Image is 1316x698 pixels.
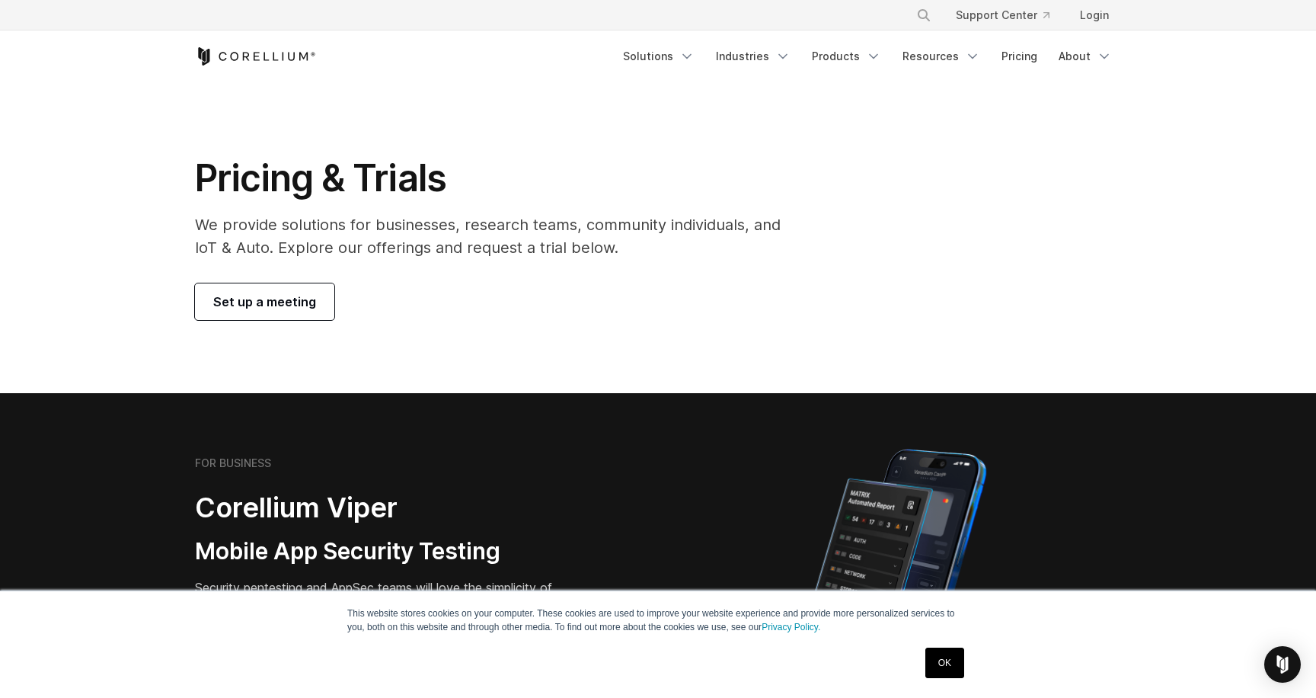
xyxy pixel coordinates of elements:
[614,43,1121,70] div: Navigation Menu
[1068,2,1121,29] a: Login
[195,491,585,525] h2: Corellium Viper
[762,622,820,632] a: Privacy Policy.
[614,43,704,70] a: Solutions
[347,607,969,634] p: This website stores cookies on your computer. These cookies are used to improve your website expe...
[195,456,271,470] h6: FOR BUSINESS
[1264,646,1301,683] div: Open Intercom Messenger
[803,43,890,70] a: Products
[195,213,802,259] p: We provide solutions for businesses, research teams, community individuals, and IoT & Auto. Explo...
[195,537,585,566] h3: Mobile App Security Testing
[195,47,316,66] a: Corellium Home
[1049,43,1121,70] a: About
[898,2,1121,29] div: Navigation Menu
[707,43,800,70] a: Industries
[910,2,937,29] button: Search
[992,43,1046,70] a: Pricing
[893,43,989,70] a: Resources
[944,2,1062,29] a: Support Center
[925,648,964,678] a: OK
[195,283,334,320] a: Set up a meeting
[195,578,585,633] p: Security pentesting and AppSec teams will love the simplicity of automated report generation comb...
[195,155,802,201] h1: Pricing & Trials
[213,293,316,311] span: Set up a meeting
